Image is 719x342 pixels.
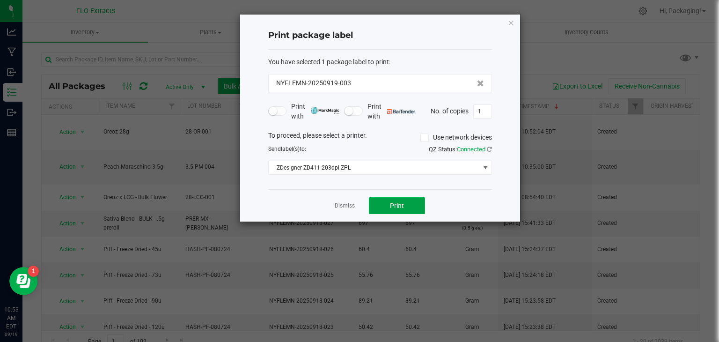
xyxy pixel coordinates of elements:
[429,146,492,153] span: QZ Status:
[387,109,416,114] img: bartender.png
[457,146,485,153] span: Connected
[276,78,351,88] span: NYFLEMN-20250919-003
[261,131,499,145] div: To proceed, please select a printer.
[268,58,389,66] span: You have selected 1 package label to print
[390,202,404,209] span: Print
[9,267,37,295] iframe: Resource center
[420,133,492,142] label: Use network devices
[369,197,425,214] button: Print
[311,107,339,114] img: mark_magic_cybra.png
[281,146,300,152] span: label(s)
[335,202,355,210] a: Dismiss
[291,102,339,121] span: Print with
[431,107,469,114] span: No. of copies
[28,266,39,277] iframe: Resource center unread badge
[268,146,306,152] span: Send to:
[269,161,480,174] span: ZDesigner ZD411-203dpi ZPL
[268,30,492,42] h4: Print package label
[268,57,492,67] div: :
[367,102,416,121] span: Print with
